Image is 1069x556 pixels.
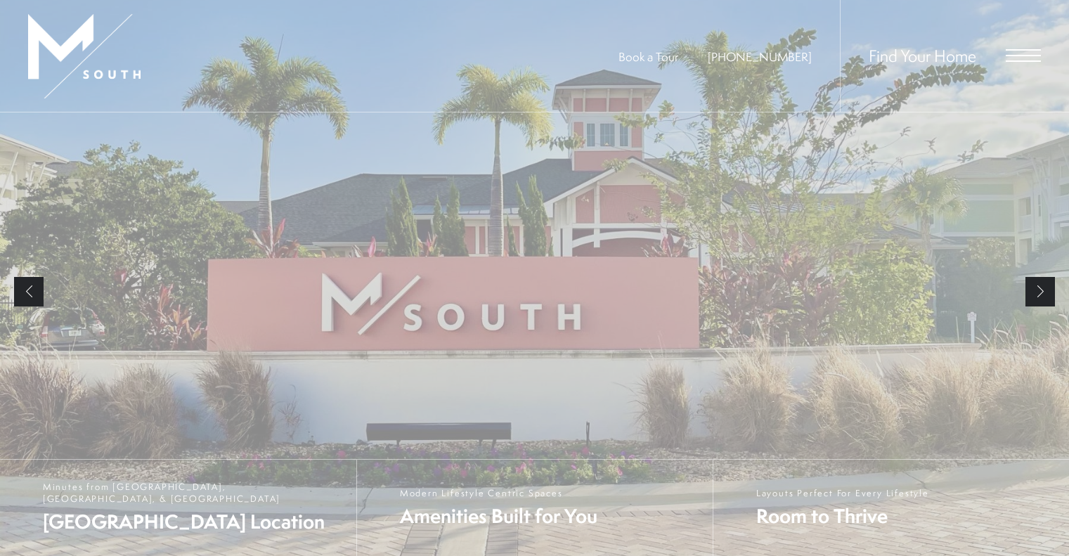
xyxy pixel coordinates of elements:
[756,503,929,529] span: Room to Thrive
[756,487,929,499] span: Layouts Perfect For Every Lifestyle
[400,487,597,499] span: Modern Lifestyle Centric Spaces
[1025,277,1055,306] a: Next
[869,44,976,67] a: Find Your Home
[14,277,44,306] a: Previous
[708,49,812,65] a: Call Us at 813-570-8014
[708,49,812,65] span: [PHONE_NUMBER]
[618,49,678,65] a: Book a Tour
[713,460,1069,556] a: Layouts Perfect For Every Lifestyle
[43,508,342,535] span: [GEOGRAPHIC_DATA] Location
[43,481,342,505] span: Minutes from [GEOGRAPHIC_DATA], [GEOGRAPHIC_DATA], & [GEOGRAPHIC_DATA]
[356,460,713,556] a: Modern Lifestyle Centric Spaces
[1006,49,1041,62] button: Open Menu
[400,503,597,529] span: Amenities Built for You
[28,14,141,98] img: MSouth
